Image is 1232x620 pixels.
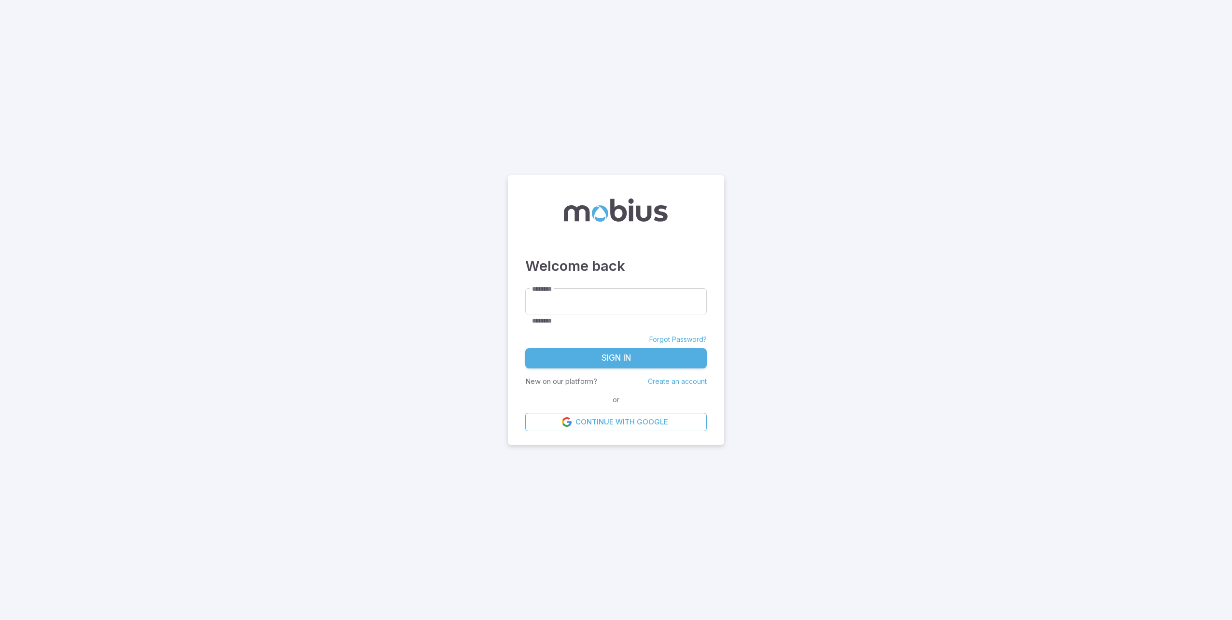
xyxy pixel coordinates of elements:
[525,255,707,277] h3: Welcome back
[648,377,707,385] a: Create an account
[525,376,597,387] p: New on our platform?
[610,395,622,405] span: or
[525,413,707,431] a: Continue with Google
[525,348,707,368] button: Sign In
[649,335,707,344] a: Forgot Password?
